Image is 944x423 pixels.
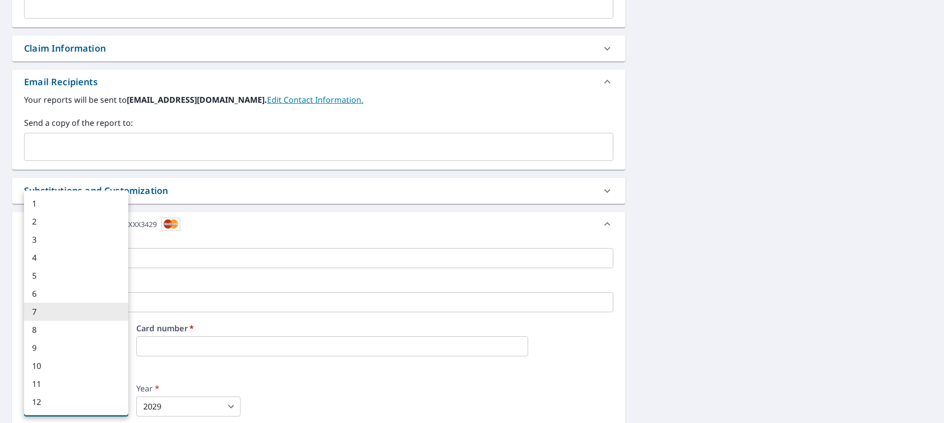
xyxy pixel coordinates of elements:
li: 1 [24,194,128,213]
li: 11 [24,375,128,393]
li: 6 [24,285,128,303]
li: 5 [24,267,128,285]
li: 9 [24,339,128,357]
li: 4 [24,249,128,267]
li: 7 [24,303,128,321]
li: 2 [24,213,128,231]
li: 10 [24,357,128,375]
li: 3 [24,231,128,249]
li: 12 [24,393,128,411]
li: 8 [24,321,128,339]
